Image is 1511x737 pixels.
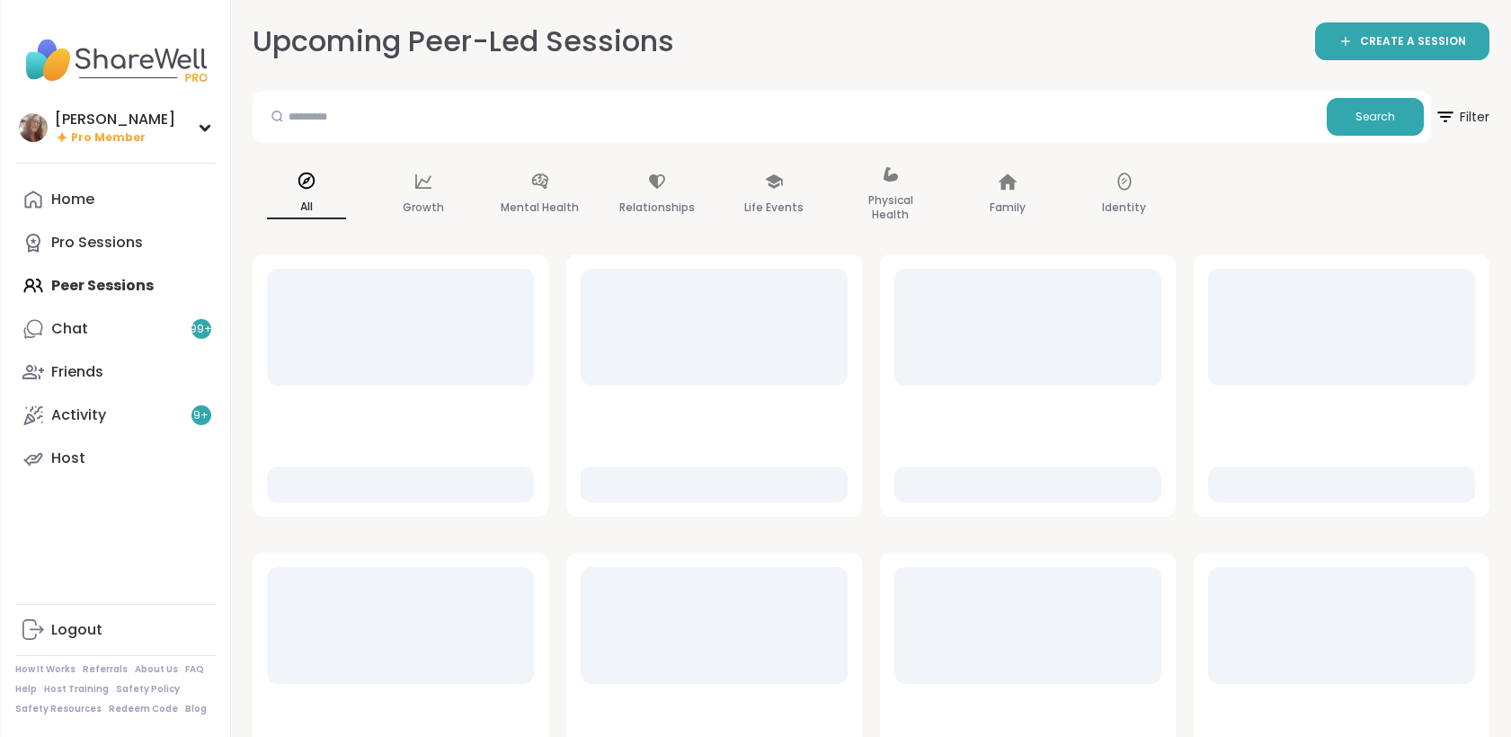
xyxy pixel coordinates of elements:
a: Pro Sessions [15,221,216,264]
a: About Us [135,663,178,676]
a: Safety Policy [116,683,180,696]
div: Activity [51,405,106,425]
a: Activity9+ [15,394,216,437]
img: dodi [19,113,48,142]
p: All [267,196,346,219]
a: Help [15,683,37,696]
p: Growth [403,197,444,218]
a: Redeem Code [109,703,178,715]
a: Blog [185,703,207,715]
a: CREATE A SESSION [1315,22,1489,60]
a: How It Works [15,663,76,676]
p: Identity [1102,197,1146,218]
h2: Upcoming Peer-Led Sessions [253,22,674,62]
a: Friends [15,351,216,394]
div: [PERSON_NAME] [55,110,175,129]
span: Search [1355,109,1395,125]
a: Home [15,178,216,221]
div: Friends [51,362,103,382]
div: Logout [51,620,102,640]
a: Host [15,437,216,480]
span: 9 + [193,408,209,423]
div: Home [51,190,94,209]
p: Relationships [619,197,695,218]
button: Filter [1435,91,1489,143]
span: Filter [1435,95,1489,138]
span: Pro Member [71,130,146,146]
span: 99 + [190,322,212,337]
a: Safety Resources [15,703,102,715]
p: Physical Health [851,190,930,226]
a: Host Training [44,683,109,696]
a: Referrals [83,663,128,676]
p: Family [990,197,1026,218]
div: Pro Sessions [51,233,143,253]
a: Chat99+ [15,307,216,351]
span: CREATE A SESSION [1360,34,1466,49]
p: Life Events [744,197,804,218]
img: ShareWell Nav Logo [15,29,216,92]
div: Host [51,448,85,468]
a: FAQ [185,663,204,676]
button: Search [1327,98,1424,136]
p: Mental Health [501,197,579,218]
a: Logout [15,608,216,652]
div: Chat [51,319,88,339]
